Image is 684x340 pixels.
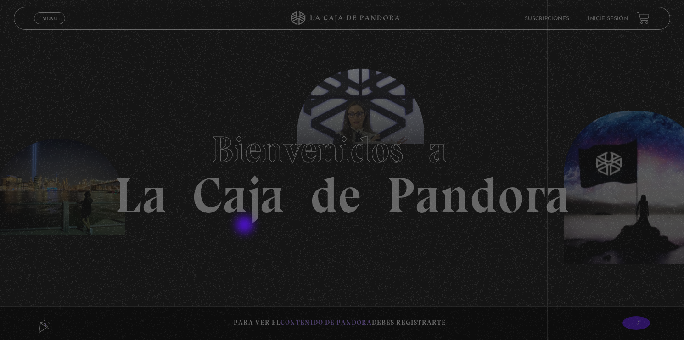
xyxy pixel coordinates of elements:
[588,16,628,22] a: Inicie sesión
[637,12,650,24] a: View your shopping cart
[280,318,372,327] span: contenido de Pandora
[42,16,57,21] span: Menu
[212,128,472,172] span: Bienvenidos a
[114,120,570,221] h1: La Caja de Pandora
[39,23,61,30] span: Cerrar
[525,16,569,22] a: Suscripciones
[234,317,446,329] p: Para ver el debes registrarte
